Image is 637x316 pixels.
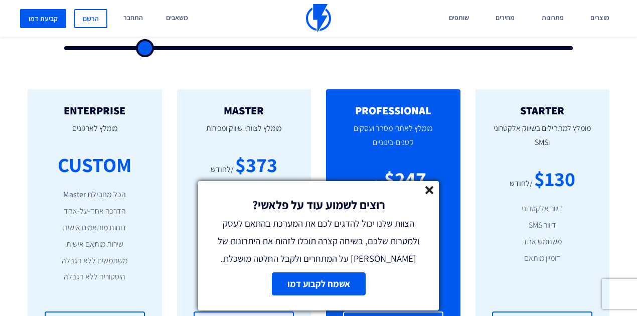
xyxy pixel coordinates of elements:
a: הרשם [74,9,107,28]
li: פופאפים ללא הגבלה [192,222,296,234]
li: עד 15 משתמשים [192,271,296,283]
h2: MASTER [192,104,296,116]
li: משתמשים ללא הגבלה [43,255,147,267]
li: דומיין מותאם [491,253,595,264]
li: אנליטיקה מתקדמת [192,239,296,250]
li: דוחות מותאמים אישית [43,222,147,234]
li: תמיכה מורחבת [192,288,296,299]
div: CUSTOM [58,150,131,179]
h2: ENTERPRISE [43,104,147,116]
p: מומלץ לארגונים [43,116,147,150]
div: /לחודש [510,178,533,190]
li: שירות מותאם אישית [43,239,147,250]
div: /לחודש [211,164,234,176]
li: דיוור SMS [491,220,595,231]
p: מומלץ לצוותי שיווק ומכירות [192,116,296,150]
h2: STARTER [491,104,595,116]
div: $373 [235,150,277,179]
li: הכל מחבילת Master [43,189,147,201]
a: קביעת דמו [20,9,66,28]
li: הדרכה אחד-על-אחד [43,206,147,217]
h2: PROFESSIONAL [341,104,445,116]
div: $130 [534,165,575,193]
li: דיוור אלקטרוני [491,203,595,215]
div: $247 [384,165,426,193]
p: מומלץ למתחילים בשיווק אלקטרוני וSMS [491,116,595,165]
li: אינטגרציה עם פייסבוק [192,255,296,267]
li: משתמש אחד [491,236,595,248]
li: היסטוריה ללא הגבלה [43,271,147,283]
li: פרסונליזציה באתר [192,206,296,217]
p: מומלץ לאתרי מסחר ועסקים קטנים-בינוניים [341,116,445,165]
